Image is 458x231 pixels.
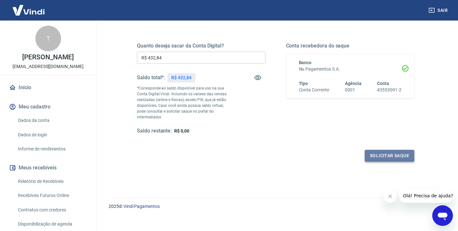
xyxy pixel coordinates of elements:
[123,204,160,209] a: Vindi Pagamentos
[137,43,265,49] h5: Quanto deseja sacar da Conta Digital?
[4,4,54,10] span: Olá! Precisa de ajuda?
[299,66,402,73] h6: Nu Pagamentos S.A.
[174,128,189,133] span: R$ 0,00
[377,81,389,86] span: Conta
[365,150,414,162] button: Solicitar saque
[8,161,88,175] button: Meus recebíveis
[8,0,49,20] img: Vindi
[109,203,443,210] p: 2025 ©
[8,81,88,95] a: Início
[399,189,453,203] iframe: Mensagem da empresa
[137,128,172,134] h5: Saldo restante:
[35,26,61,51] div: T
[137,74,165,81] h5: Saldo total*:
[286,43,415,49] h5: Conta recebedora do saque
[15,128,88,141] a: Dados de login
[432,205,453,226] iframe: Botão para abrir a janela de mensagens
[15,218,88,231] a: Disponibilização de agenda
[377,87,401,93] h6: 43553091-2
[8,100,88,114] button: Meu cadastro
[15,114,88,127] a: Dados da conta
[15,203,88,217] a: Contratos com credores
[171,74,192,81] p: R$ 432,84
[345,87,362,93] h6: 0001
[13,63,84,70] p: [EMAIL_ADDRESS][DOMAIN_NAME]
[299,81,308,86] span: Tipo
[299,87,329,93] h6: Conta Corrente
[345,81,362,86] span: Agência
[22,54,74,61] p: [PERSON_NAME]
[15,142,88,156] a: Informe de rendimentos
[299,60,312,65] span: Banco
[427,4,450,16] button: Sair
[137,85,233,120] p: *Corresponde ao saldo disponível para uso na sua Conta Digital Vindi. Incluindo os valores das ve...
[15,175,88,188] a: Relatório de Recebíveis
[384,190,397,203] iframe: Fechar mensagem
[15,189,88,202] a: Recebíveis Futuros Online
